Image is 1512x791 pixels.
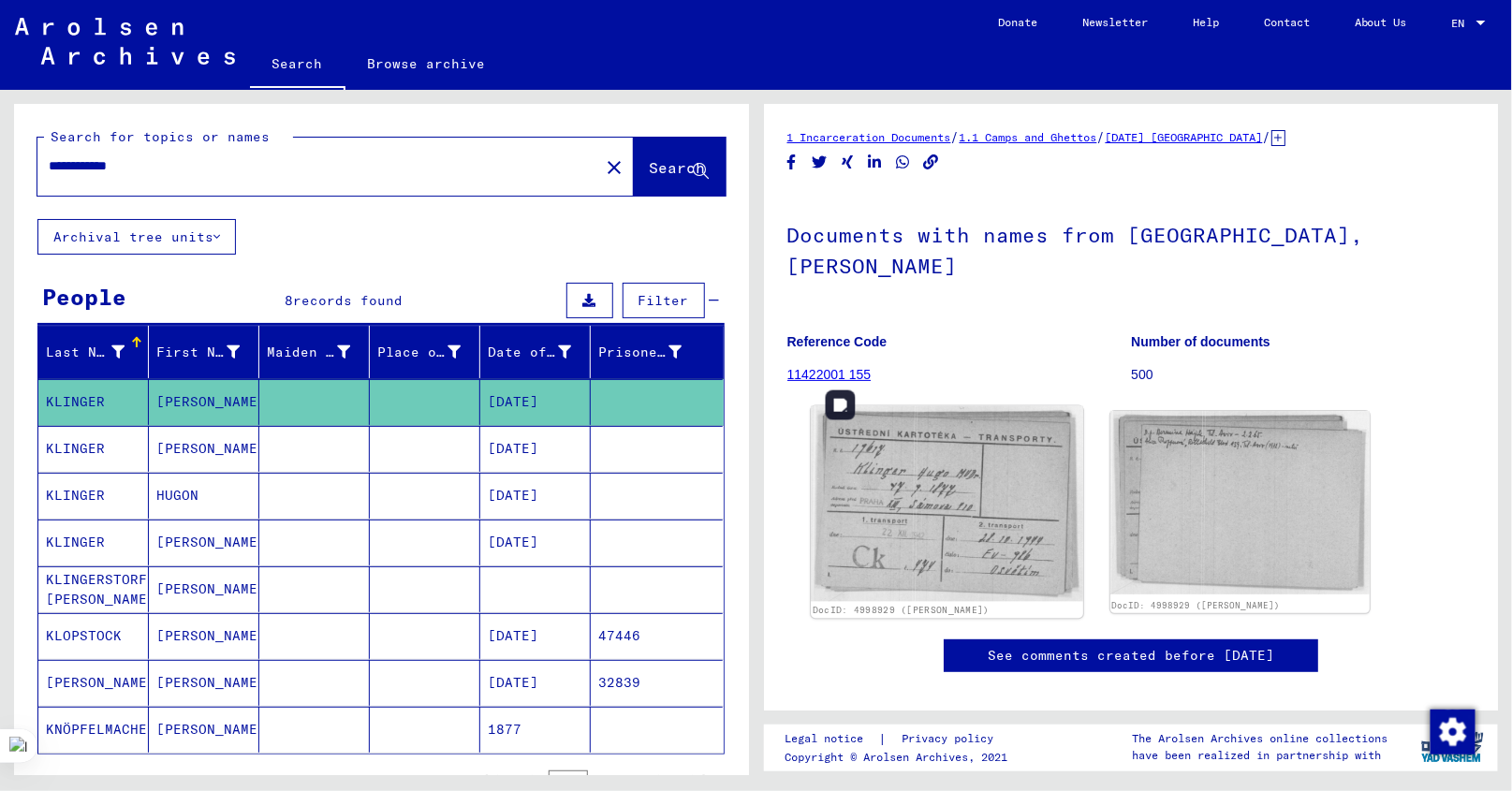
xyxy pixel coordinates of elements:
mat-header-cell: Last Name [38,326,149,378]
button: Search [634,138,726,196]
span: / [1097,128,1106,145]
mat-cell: [PERSON_NAME] [149,613,259,659]
img: yv_logo.png [1417,724,1488,770]
div: Maiden Name [267,337,374,367]
mat-cell: [PERSON_NAME] [149,660,259,706]
mat-cell: KNÖPFELMACHER [38,707,149,753]
mat-header-cell: Place of Birth [370,326,480,378]
mat-cell: [DATE] [480,473,591,519]
mat-cell: [PERSON_NAME] [149,379,259,425]
div: Last Name [46,343,125,362]
mat-header-cell: First Name [149,326,259,378]
a: Search [250,41,345,90]
mat-icon: close [604,156,626,179]
mat-header-cell: Maiden Name [259,326,370,378]
button: Copy link [921,151,941,174]
span: 8 [285,292,293,309]
mat-cell: [PERSON_NAME] [149,566,259,612]
mat-cell: KLINGER [38,426,149,472]
mat-cell: KLINGER [38,379,149,425]
p: The Arolsen Archives online collections [1132,730,1387,747]
div: First Name [156,337,263,367]
button: Share on LinkedIn [865,151,885,174]
img: 001.jpg [811,406,1083,602]
mat-cell: [DATE] [480,660,591,706]
a: 11422001 155 [787,367,872,382]
mat-cell: [DATE] [480,379,591,425]
div: | [785,729,1017,749]
span: / [951,128,960,145]
mat-cell: [PERSON_NAME] [38,660,149,706]
mat-cell: [DATE] [480,613,591,659]
span: Filter [639,292,689,309]
a: DocID: 4998929 ([PERSON_NAME]) [812,605,989,616]
div: Prisoner # [598,343,682,362]
div: Last Name [46,337,148,367]
mat-header-cell: Date of Birth [480,326,591,378]
mat-cell: [PERSON_NAME] [149,520,259,565]
img: 002.jpg [1110,411,1370,593]
img: Arolsen_neg.svg [15,18,235,65]
div: Place of Birth [377,337,484,367]
div: 1 – 8 of 8 [378,772,444,789]
span: EN [1452,17,1473,30]
p: Copyright © Arolsen Archives, 2021 [785,749,1017,766]
a: Browse archive [345,41,508,86]
mat-cell: KLOPSTOCK [38,613,149,659]
a: 1 Incarceration Documents [787,130,951,144]
img: Change consent [1431,710,1475,754]
a: See comments created before [DATE] [988,646,1274,666]
mat-cell: KLINGERSTORFF [PERSON_NAME] [38,566,149,612]
mat-cell: HUGON [149,473,259,519]
mat-cell: 1877 [480,707,591,753]
b: Reference Code [787,334,888,349]
button: Filter [623,283,705,318]
div: Prisoner # [598,337,705,367]
button: Archival tree units [37,219,236,255]
button: Share on Twitter [810,151,829,174]
mat-label: Search for topics or names [51,128,270,145]
h1: Documents with names from [GEOGRAPHIC_DATA], [PERSON_NAME] [787,192,1475,305]
a: Legal notice [785,729,879,749]
mat-cell: 47446 [591,613,723,659]
mat-cell: [DATE] [480,520,591,565]
a: 1.1 Camps and Ghettos [960,130,1097,144]
span: records found [293,292,403,309]
p: have been realized in partnership with [1132,747,1387,764]
mat-cell: 32839 [591,660,723,706]
p: 500 [1131,365,1475,385]
div: Date of Birth [488,343,571,362]
mat-header-cell: Prisoner # [591,326,723,378]
div: First Name [156,343,240,362]
div: Place of Birth [377,343,461,362]
mat-cell: [PERSON_NAME] [149,707,259,753]
mat-cell: KLINGER [38,473,149,519]
button: Share on Xing [838,151,858,174]
button: Share on WhatsApp [893,151,913,174]
a: [DATE] [GEOGRAPHIC_DATA] [1106,130,1263,144]
a: DocID: 4998929 ([PERSON_NAME]) [1111,600,1280,610]
mat-cell: [DATE] [480,426,591,472]
b: Number of documents [1131,334,1270,349]
button: Share on Facebook [782,151,801,174]
mat-cell: [PERSON_NAME] [149,426,259,472]
div: of 1 [549,771,642,789]
div: Date of Birth [488,337,595,367]
mat-cell: KLINGER [38,520,149,565]
button: Clear [596,148,634,185]
span: Search [650,158,706,177]
a: Privacy policy [888,729,1017,749]
span: / [1263,128,1271,145]
div: Maiden Name [267,343,350,362]
div: People [42,280,126,314]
